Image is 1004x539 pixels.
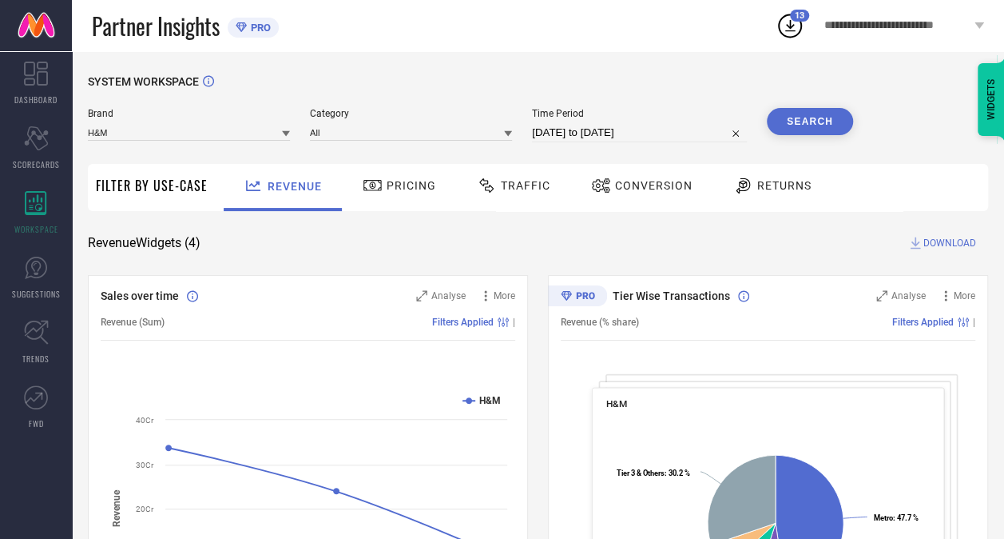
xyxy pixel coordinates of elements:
input: Select time period [532,123,747,142]
text: 40Cr [136,416,154,425]
span: More [494,290,515,301]
span: Traffic [501,179,550,192]
tspan: Metro [874,513,893,522]
span: 13 [795,10,804,21]
div: Open download list [776,11,804,40]
span: Filter By Use-Case [96,176,208,195]
svg: Zoom [416,290,427,301]
span: Sales over time [101,289,179,302]
span: Analyse [891,290,926,301]
span: Returns [757,179,812,192]
span: Revenue (Sum) [101,317,165,328]
span: WORKSPACE [14,223,58,235]
span: Analyse [431,290,466,301]
tspan: Revenue [111,489,122,527]
svg: Zoom [876,290,887,301]
span: DASHBOARD [14,94,58,106]
text: : 47.7 % [874,513,919,522]
span: Revenue Widgets ( 4 ) [88,235,200,251]
span: Revenue (% share) [561,317,639,328]
span: Filters Applied [432,317,494,328]
span: | [513,317,515,328]
text: 20Cr [136,505,154,513]
text: : 30.2 % [617,469,690,477]
span: Brand [88,108,290,119]
span: SYSTEM WORKSPACE [88,75,199,88]
text: 30Cr [136,461,154,469]
span: SCORECARDS [13,158,60,170]
span: TRENDS [22,353,50,365]
span: | [973,317,975,328]
span: Filters Applied [892,317,954,328]
button: Search [767,108,853,135]
text: H&M [479,395,501,406]
span: PRO [247,22,271,34]
span: Tier Wise Transactions [613,289,730,302]
span: Conversion [615,179,692,192]
span: FWD [29,417,44,429]
span: More [954,290,975,301]
span: SUGGESTIONS [12,288,61,300]
span: Category [310,108,512,119]
span: Time Period [532,108,747,119]
div: Premium [548,285,607,309]
tspan: Tier 3 & Others [617,469,665,477]
span: Revenue [268,180,322,193]
span: Partner Insights [92,10,220,42]
span: H&M [606,398,627,409]
span: DOWNLOAD [923,235,976,251]
span: Pricing [387,179,436,192]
